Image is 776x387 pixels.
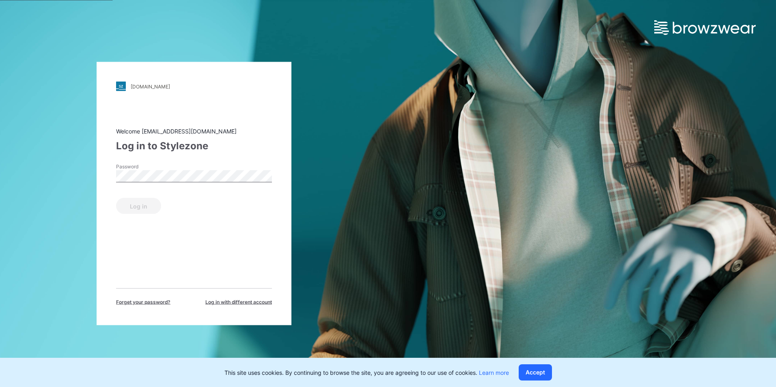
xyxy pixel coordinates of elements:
div: Welcome [EMAIL_ADDRESS][DOMAIN_NAME] [116,127,272,135]
div: Log in to Stylezone [116,139,272,153]
p: This site uses cookies. By continuing to browse the site, you are agreeing to our use of cookies. [224,368,509,377]
a: Learn more [479,369,509,376]
span: Forget your password? [116,299,170,306]
label: Password [116,163,173,170]
img: browzwear-logo.e42bd6dac1945053ebaf764b6aa21510.svg [654,20,756,35]
img: stylezone-logo.562084cfcfab977791bfbf7441f1a819.svg [116,82,126,91]
span: Log in with different account [205,299,272,306]
a: [DOMAIN_NAME] [116,82,272,91]
div: [DOMAIN_NAME] [131,83,170,89]
button: Accept [519,364,552,381]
